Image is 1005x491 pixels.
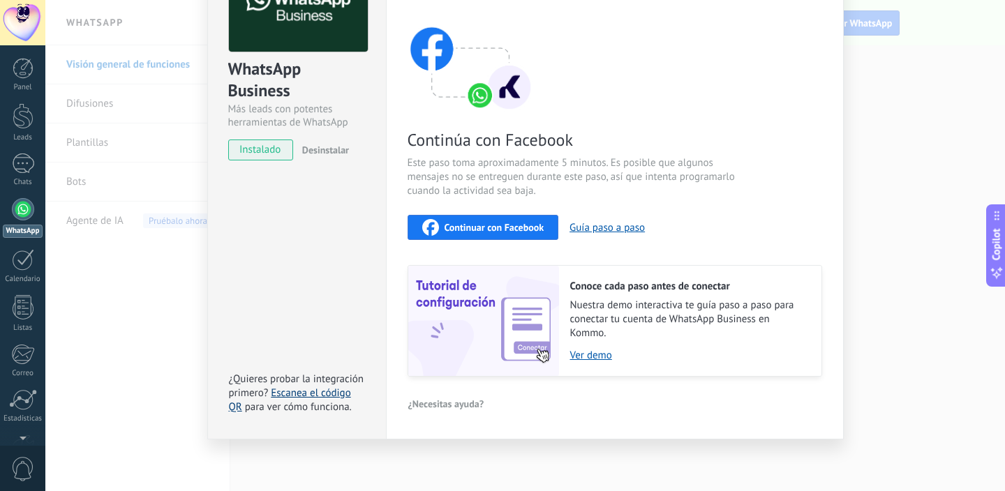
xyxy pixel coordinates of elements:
[3,275,43,284] div: Calendario
[408,393,485,414] button: ¿Necesitas ayuda?
[3,178,43,187] div: Chats
[990,229,1004,261] span: Copilot
[445,222,544,232] span: Continuar con Facebook
[229,386,351,414] a: Escanea el código QR
[570,299,807,340] span: Nuestra demo interactiva te guía paso a paso para conectar tu cuenta de WhatsApp Business en Kommo.
[245,400,352,414] span: para ver cómo funciona.
[229,139,292,160] span: instalado
[302,144,349,156] span: Desinstalar
[3,324,43,333] div: Listas
[297,139,349,160] button: Desinstalar
[228,58,366,103] div: WhatsApp Business
[570,280,807,293] h2: Conoce cada paso antes de conectar
[408,215,559,240] button: Continuar con Facebook
[3,225,43,238] div: WhatsApp
[408,129,740,151] span: Continúa con Facebook
[408,156,740,198] span: Este paso toma aproximadamente 5 minutos. Es posible que algunos mensajes no se entreguen durante...
[408,399,484,409] span: ¿Necesitas ayuda?
[228,103,366,129] div: Más leads con potentes herramientas de WhatsApp
[3,133,43,142] div: Leads
[229,372,364,400] span: ¿Quieres probar la integración primero?
[3,83,43,92] div: Panel
[3,414,43,423] div: Estadísticas
[570,349,807,362] a: Ver demo
[3,369,43,378] div: Correo
[569,221,645,234] button: Guía paso a paso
